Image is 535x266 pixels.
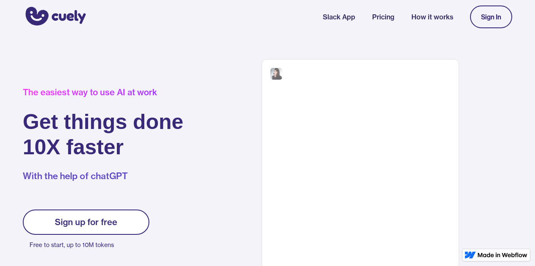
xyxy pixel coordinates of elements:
[23,210,149,235] a: Sign up for free
[23,109,184,160] h1: Get things done 10X faster
[23,1,86,32] a: home
[478,253,527,258] img: Made in Webflow
[23,170,184,183] p: With the help of chatGPT
[323,12,355,22] a: Slack App
[481,13,501,21] div: Sign In
[23,87,184,97] div: The easiest way to use AI at work
[372,12,394,22] a: Pricing
[55,217,117,227] div: Sign up for free
[411,12,453,22] a: How it works
[470,5,512,28] a: Sign In
[30,239,149,251] p: Free to start, up to 10M tokens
